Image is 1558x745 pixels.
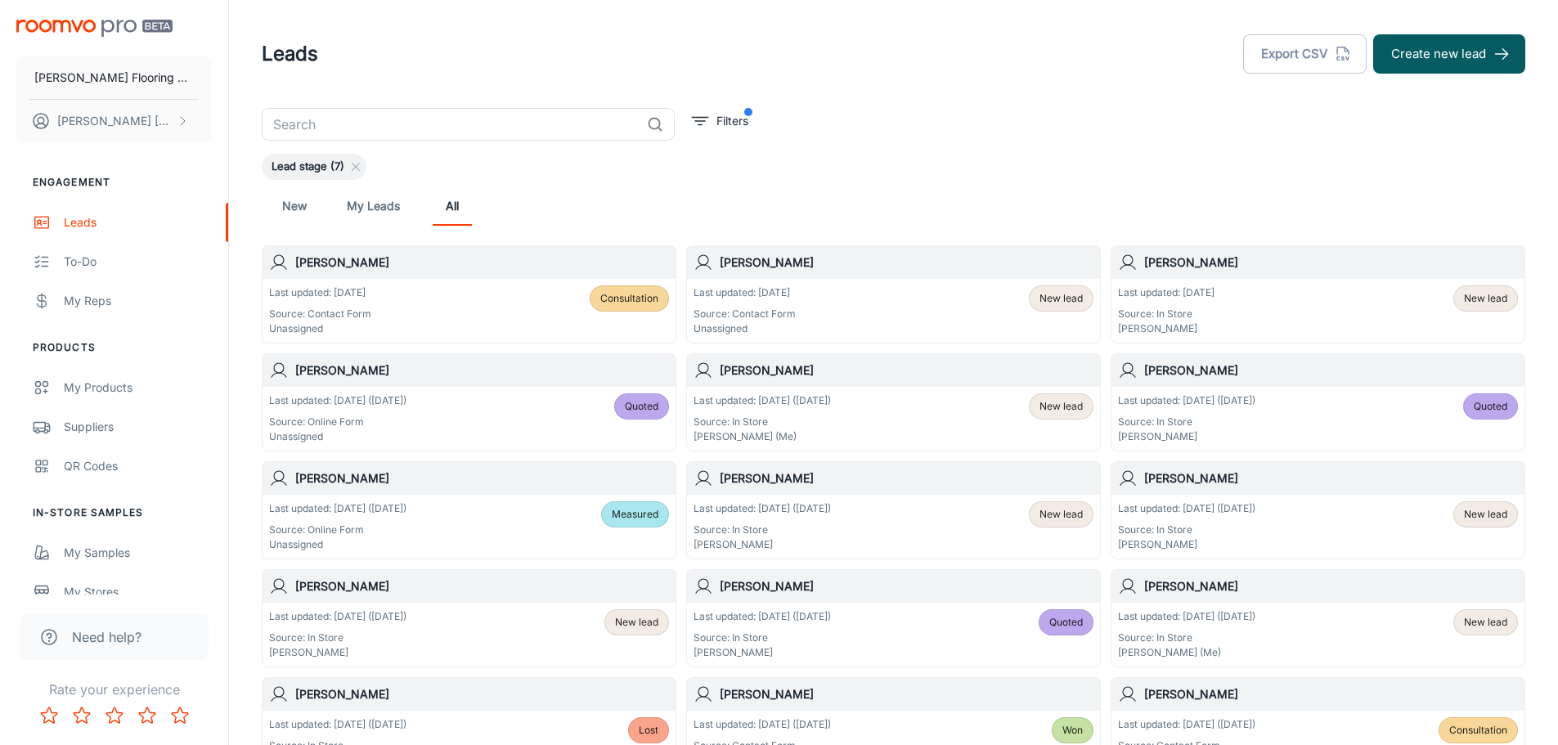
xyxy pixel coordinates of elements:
h6: [PERSON_NAME] [1144,469,1518,487]
button: [PERSON_NAME] [PERSON_NAME] [16,100,212,142]
input: Search [262,108,640,141]
p: Last updated: [DATE] ([DATE]) [694,717,831,732]
p: [PERSON_NAME] [694,645,831,660]
p: Last updated: [DATE] ([DATE]) [694,393,831,408]
h6: [PERSON_NAME] [1144,685,1518,703]
p: Last updated: [DATE] ([DATE]) [269,501,406,516]
p: [PERSON_NAME] [1118,321,1215,336]
div: My Stores [64,583,212,601]
button: Rate 2 star [65,699,98,732]
h6: [PERSON_NAME] [720,361,1093,379]
p: Unassigned [269,537,406,552]
div: Lead stage (7) [262,154,366,180]
a: [PERSON_NAME]Last updated: [DATE]Source: In Store[PERSON_NAME]New lead [1111,245,1525,343]
p: Source: In Store [694,523,831,537]
p: Source: In Store [269,631,406,645]
span: Need help? [72,627,141,647]
button: Rate 5 star [164,699,196,732]
a: [PERSON_NAME]Last updated: [DATE] ([DATE])Source: In Store[PERSON_NAME]Quoted [1111,353,1525,451]
p: Source: In Store [1118,307,1215,321]
p: [PERSON_NAME] [694,537,831,552]
span: New lead [1039,399,1083,414]
p: Last updated: [DATE] [694,285,796,300]
p: Source: Contact Form [269,307,371,321]
span: New lead [1039,507,1083,522]
p: Rate your experience [13,680,215,699]
a: My Leads [347,186,400,226]
span: Quoted [1049,615,1083,630]
span: Measured [612,507,658,522]
button: Rate 4 star [131,699,164,732]
h6: [PERSON_NAME] [1144,577,1518,595]
p: [PERSON_NAME] (Me) [1118,645,1255,660]
p: Source: Online Form [269,523,406,537]
p: [PERSON_NAME] (Me) [694,429,831,444]
div: Leads [64,213,212,231]
h6: [PERSON_NAME] [1144,254,1518,272]
div: Suppliers [64,418,212,436]
span: New lead [1464,507,1507,522]
p: [PERSON_NAME] [1118,429,1255,444]
p: [PERSON_NAME] Flooring Center [34,69,194,87]
p: Unassigned [694,321,796,336]
span: New lead [1039,291,1083,306]
button: [PERSON_NAME] Flooring Center [16,56,212,99]
p: Last updated: [DATE] ([DATE]) [694,501,831,516]
p: [PERSON_NAME] [PERSON_NAME] [57,112,173,130]
button: Rate 3 star [98,699,131,732]
h6: [PERSON_NAME] [295,361,669,379]
a: [PERSON_NAME]Last updated: [DATE] ([DATE])Source: Online FormUnassignedMeasured [262,461,676,559]
p: Unassigned [269,429,406,444]
h6: [PERSON_NAME] [295,577,669,595]
p: Last updated: [DATE] ([DATE]) [694,609,831,624]
a: [PERSON_NAME]Last updated: [DATE] ([DATE])Source: In Store[PERSON_NAME]New lead [262,569,676,667]
p: Unassigned [269,321,371,336]
div: To-do [64,253,212,271]
div: My Samples [64,544,212,562]
h6: [PERSON_NAME] [295,254,669,272]
p: Last updated: [DATE] ([DATE]) [269,393,406,408]
p: Last updated: [DATE] [269,285,371,300]
h1: Leads [262,39,318,69]
a: [PERSON_NAME]Last updated: [DATE] ([DATE])Source: In Store[PERSON_NAME] (Me)New lead [1111,569,1525,667]
p: Last updated: [DATE] ([DATE]) [1118,393,1255,408]
span: Consultation [600,291,658,306]
span: New lead [1464,615,1507,630]
p: Source: In Store [1118,631,1255,645]
div: QR Codes [64,457,212,475]
a: [PERSON_NAME]Last updated: [DATE] ([DATE])Source: In Store[PERSON_NAME] (Me)New lead [686,353,1101,451]
p: [PERSON_NAME] [1118,537,1255,552]
h6: [PERSON_NAME] [720,254,1093,272]
p: Last updated: [DATE] [1118,285,1215,300]
button: Rate 1 star [33,699,65,732]
div: My Reps [64,292,212,310]
div: My Products [64,379,212,397]
span: Lead stage (7) [262,159,354,175]
p: Filters [716,112,748,130]
span: New lead [1464,291,1507,306]
p: Source: In Store [694,631,831,645]
a: [PERSON_NAME]Last updated: [DATE]Source: Contact FormUnassignedConsultation [262,245,676,343]
h6: [PERSON_NAME] [295,685,669,703]
p: Source: In Store [694,415,831,429]
p: Last updated: [DATE] ([DATE]) [269,717,406,732]
a: [PERSON_NAME]Last updated: [DATE] ([DATE])Source: In Store[PERSON_NAME]New lead [1111,461,1525,559]
a: All [433,186,472,226]
span: Lost [639,723,658,738]
p: Source: Contact Form [694,307,796,321]
span: Quoted [1474,399,1507,414]
button: Export CSV [1243,34,1367,74]
span: Consultation [1449,723,1507,738]
img: Roomvo PRO Beta [16,20,173,37]
button: filter [688,108,752,134]
a: New [275,186,314,226]
p: [PERSON_NAME] [269,645,406,660]
p: Last updated: [DATE] ([DATE]) [1118,717,1255,732]
h6: [PERSON_NAME] [720,469,1093,487]
p: Source: Online Form [269,415,406,429]
span: Quoted [625,399,658,414]
a: [PERSON_NAME]Last updated: [DATE] ([DATE])Source: Online FormUnassignedQuoted [262,353,676,451]
p: Source: In Store [1118,523,1255,537]
p: Last updated: [DATE] ([DATE]) [1118,501,1255,516]
h6: [PERSON_NAME] [720,577,1093,595]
